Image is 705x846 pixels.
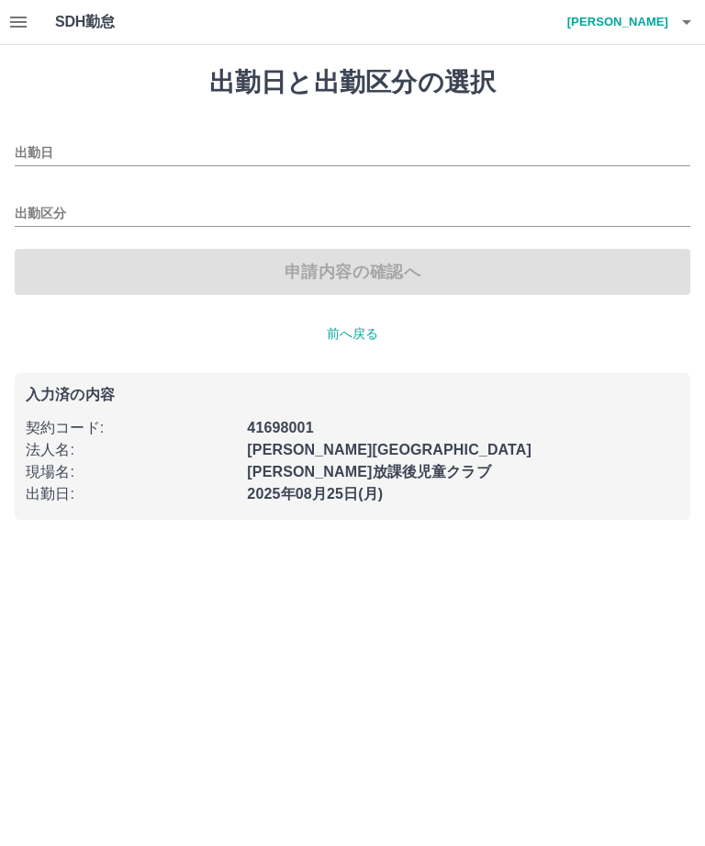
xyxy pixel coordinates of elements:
[26,417,236,439] p: 契約コード :
[247,420,313,435] b: 41698001
[15,324,690,344] p: 前へ戻る
[247,464,490,479] b: [PERSON_NAME]放課後児童クラブ
[247,442,532,457] b: [PERSON_NAME][GEOGRAPHIC_DATA]
[26,461,236,483] p: 現場名 :
[26,483,236,505] p: 出勤日 :
[26,388,679,402] p: 入力済の内容
[15,67,690,98] h1: 出勤日と出勤区分の選択
[26,439,236,461] p: 法人名 :
[247,486,383,502] b: 2025年08月25日(月)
